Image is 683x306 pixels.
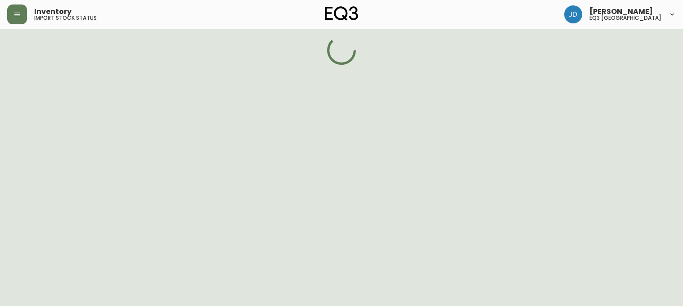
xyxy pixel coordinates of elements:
span: Inventory [34,8,72,15]
h5: eq3 [GEOGRAPHIC_DATA] [589,15,661,21]
img: logo [325,6,358,21]
img: 7c567ac048721f22e158fd313f7f0981 [564,5,582,23]
h5: import stock status [34,15,97,21]
span: [PERSON_NAME] [589,8,653,15]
